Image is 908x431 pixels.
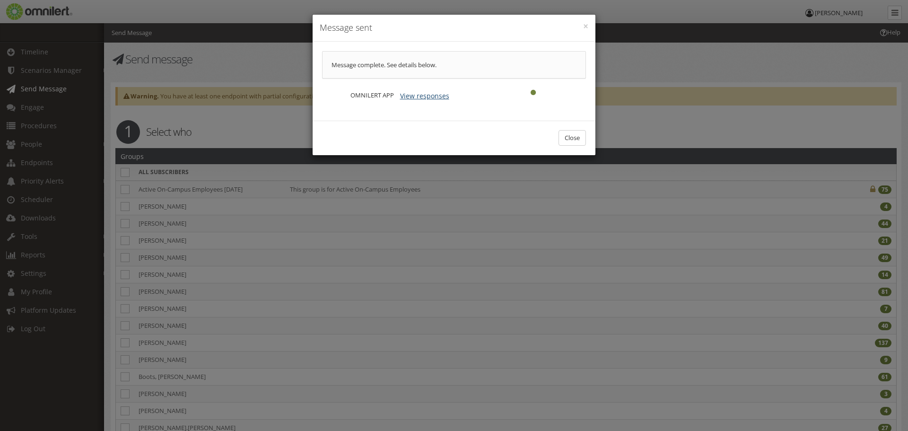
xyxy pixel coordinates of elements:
div: OMNILERT APP [344,88,498,104]
button: Close [559,130,586,146]
button: View responses [394,88,455,104]
button: × [583,22,588,31]
span: Help [21,7,41,15]
h4: Message sent [320,22,588,34]
div: Message complete. See details below. [322,51,586,79]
